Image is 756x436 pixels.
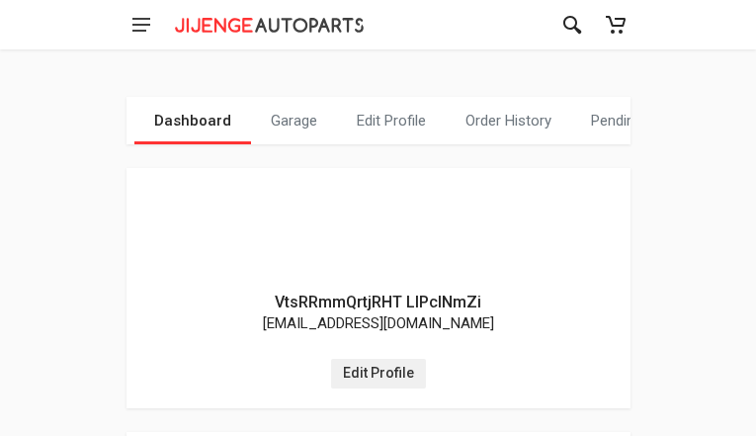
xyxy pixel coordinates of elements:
[263,312,494,335] div: [EMAIL_ADDRESS][DOMAIN_NAME]
[446,97,571,144] a: Order History
[337,97,446,144] a: Edit Profile
[275,293,481,312] div: VtsRRmmQrtjRHT LlPclNmZi
[251,97,337,144] a: Garage
[331,359,426,389] a: Edit Profile
[134,97,251,144] a: Dashboard
[571,97,719,144] a: Pending Reviews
